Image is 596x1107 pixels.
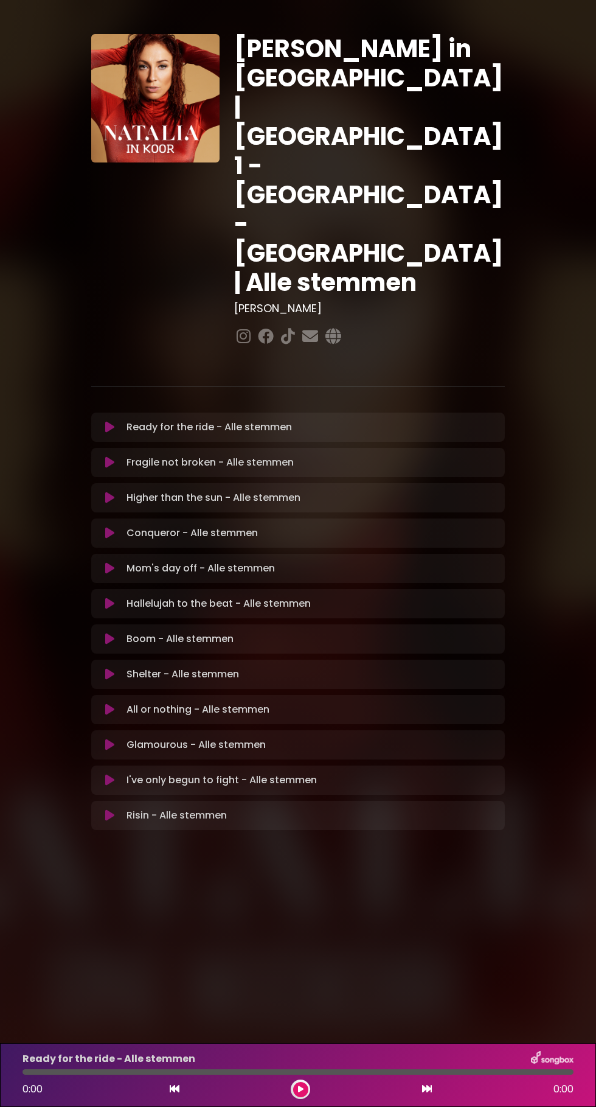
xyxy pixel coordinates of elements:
p: Fragile not broken - Alle stemmen [126,455,294,470]
p: Boom - Alle stemmen [126,632,234,646]
p: All or nothing - Alle stemmen [126,702,269,717]
p: Shelter - Alle stemmen [126,667,239,682]
p: I've only begun to fight - Alle stemmen [126,773,317,787]
p: Ready for the ride - Alle stemmen [126,420,292,435]
p: Hallelujah to the beat - Alle stemmen [126,596,311,611]
img: YTVS25JmS9CLUqXqkEhs [91,34,220,162]
h1: [PERSON_NAME] in [GEOGRAPHIC_DATA] | [GEOGRAPHIC_DATA] 1 - [GEOGRAPHIC_DATA] - [GEOGRAPHIC_DATA] ... [234,34,505,297]
p: Glamourous - Alle stemmen [126,738,266,752]
p: Mom's day off - Alle stemmen [126,561,275,576]
p: Higher than the sun - Alle stemmen [126,491,300,505]
p: Risin - Alle stemmen [126,808,227,823]
p: Conqueror - Alle stemmen [126,526,258,540]
h3: [PERSON_NAME] [234,302,505,315]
